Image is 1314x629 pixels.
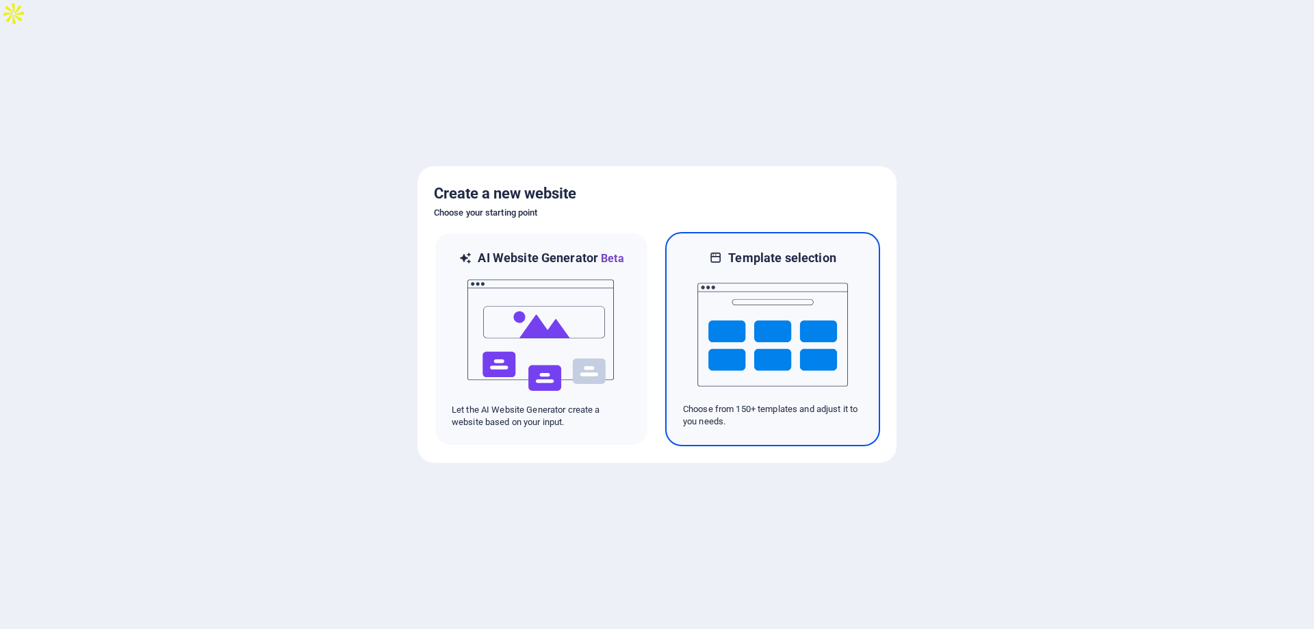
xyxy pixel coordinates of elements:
[728,250,836,266] h6: Template selection
[452,404,631,428] p: Let the AI Website Generator create a website based on your input.
[683,403,862,428] p: Choose from 150+ templates and adjust it to you needs.
[665,232,880,446] div: Template selectionChoose from 150+ templates and adjust it to you needs.
[598,252,624,265] span: Beta
[434,205,880,221] h6: Choose your starting point
[478,250,623,267] h6: AI Website Generator
[434,183,880,205] h5: Create a new website
[434,232,649,446] div: AI Website GeneratorBetaaiLet the AI Website Generator create a website based on your input.
[466,267,617,404] img: ai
